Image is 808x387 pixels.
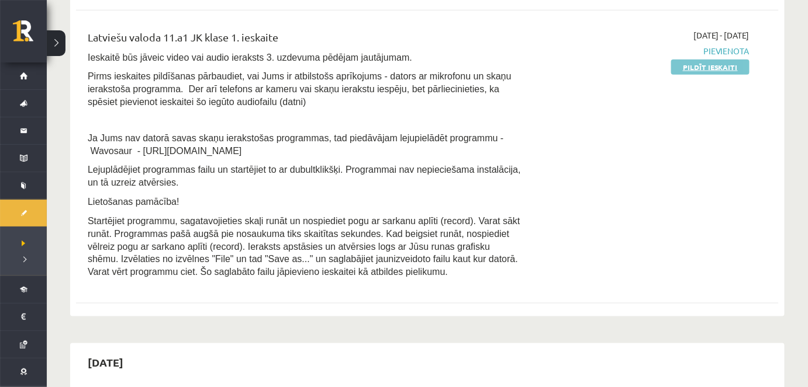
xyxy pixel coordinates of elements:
span: Startējiet programmu, sagatavojieties skaļi runāt un nospiediet pogu ar sarkanu aplīti (record). ... [88,216,520,277]
span: Pievienota [541,45,750,57]
span: Lietošanas pamācība! [88,197,179,207]
div: Latviešu valoda 11.a1 JK klase 1. ieskaite [88,29,523,51]
span: Ja Jums nav datorā savas skaņu ierakstošas programmas, tad piedāvājam lejupielādēt programmu - Wa... [88,133,503,156]
h2: [DATE] [76,349,135,376]
span: Pirms ieskaites pildīšanas pārbaudiet, vai Jums ir atbilstošs aprīkojums - dators ar mikrofonu un... [88,71,512,107]
span: [DATE] - [DATE] [693,29,750,41]
a: Pildīt ieskaiti [671,60,750,75]
span: Ieskaitē būs jāveic video vai audio ieraksts 3. uzdevuma pēdējam jautājumam. [88,53,412,62]
a: Rīgas 1. Tālmācības vidusskola [13,20,47,50]
span: Lejuplādējiet programmas failu un startējiet to ar dubultklikšķi. Programmai nav nepieciešama ins... [88,165,521,187]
